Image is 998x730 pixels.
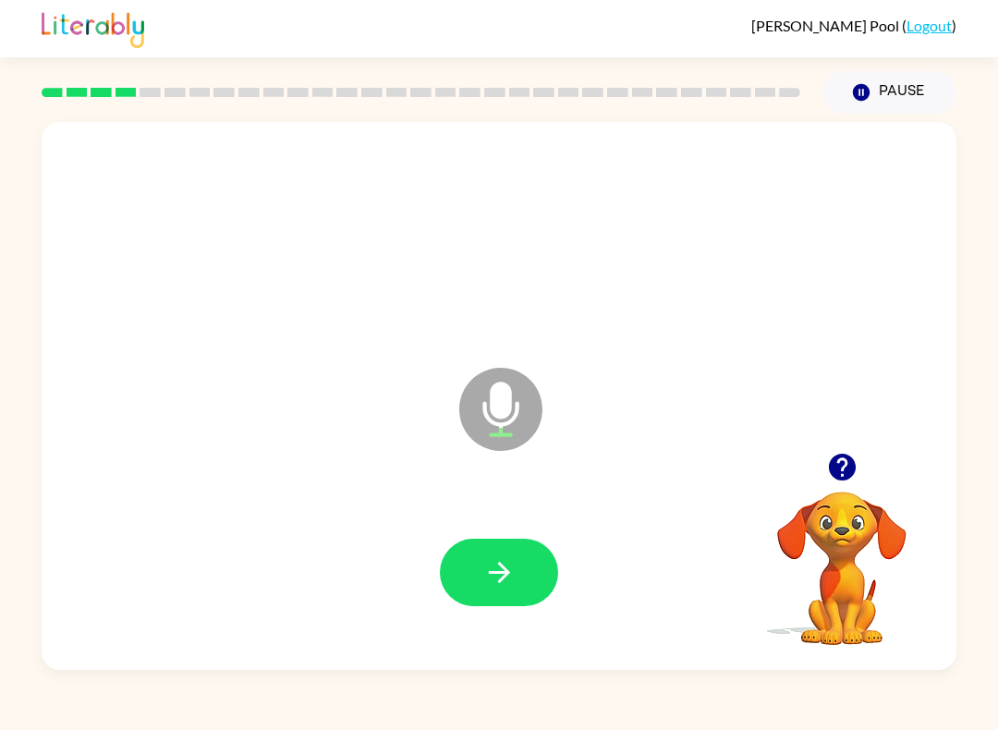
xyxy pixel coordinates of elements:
[751,17,956,34] div: ( )
[751,17,902,34] span: [PERSON_NAME] Pool
[822,71,956,114] button: Pause
[42,7,144,48] img: Literably
[749,463,934,648] video: Your browser must support playing .mp4 files to use Literably. Please try using another browser.
[907,17,952,34] a: Logout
